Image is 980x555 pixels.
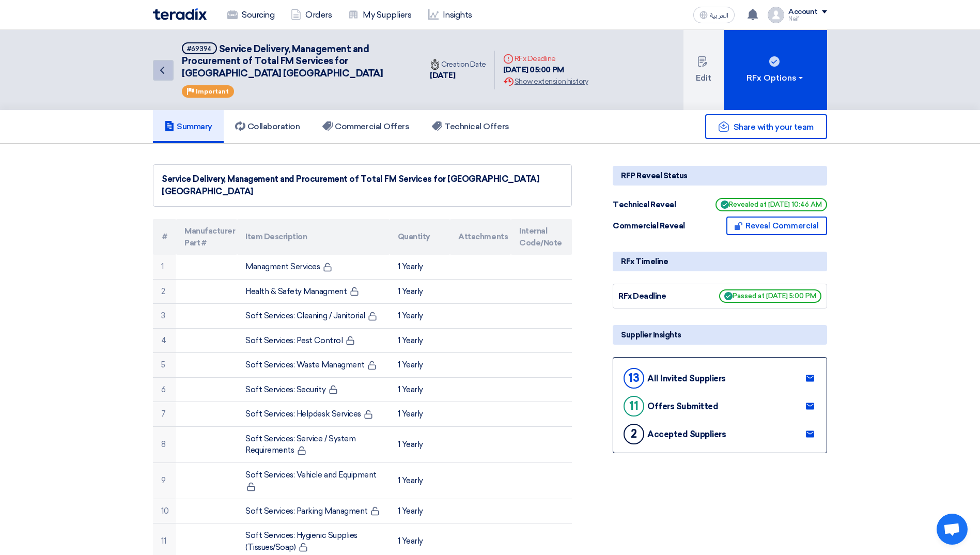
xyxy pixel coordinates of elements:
td: 5 [153,353,176,378]
div: 11 [624,396,644,417]
td: Soft Services: Helpdesk Services [237,402,389,427]
div: [DATE] 05:00 PM [503,64,588,76]
div: All Invited Suppliers [647,374,726,383]
button: Reveal Commercial [726,217,827,235]
button: Edit [683,30,724,110]
a: Orders [283,4,340,26]
td: Soft Services: Vehicle and Equipment [237,463,389,499]
h5: Collaboration [235,121,300,132]
h5: Commercial Offers [322,121,409,132]
div: Service Delivery, Management and Procurement of Total FM Services for [GEOGRAPHIC_DATA] [GEOGRAPH... [162,173,563,198]
td: 1 Yearly [390,328,450,353]
a: Open chat [937,514,968,545]
h5: Summary [164,121,212,132]
td: Soft Services: Parking Managment [237,499,389,523]
a: Summary [153,110,224,143]
span: Passed at [DATE] 5:00 PM [719,289,821,303]
div: Offers Submitted [647,402,718,411]
td: 8 [153,426,176,463]
td: Soft Services: Pest Control [237,328,389,353]
div: RFx Deadline [503,53,588,64]
img: Teradix logo [153,8,207,20]
td: 3 [153,304,176,329]
td: 1 Yearly [390,463,450,499]
td: 2 [153,279,176,304]
a: My Suppliers [340,4,419,26]
td: Health & Safety Managment [237,279,389,304]
td: 1 Yearly [390,304,450,329]
span: Service Delivery, Management and Procurement of Total FM Services for [GEOGRAPHIC_DATA] [GEOGRAPH... [182,43,383,79]
td: Soft Services: Security [237,377,389,402]
th: # [153,219,176,255]
td: 6 [153,377,176,402]
td: 1 Yearly [390,377,450,402]
td: 1 Yearly [390,499,450,523]
td: 7 [153,402,176,427]
a: Collaboration [224,110,312,143]
a: Technical Offers [421,110,520,143]
div: Supplier Insights [613,325,827,345]
div: Accepted Suppliers [647,429,726,439]
a: Commercial Offers [311,110,421,143]
td: 4 [153,328,176,353]
div: RFx Options [746,72,805,84]
td: 1 Yearly [390,279,450,304]
td: 1 Yearly [390,402,450,427]
th: Item Description [237,219,389,255]
td: 1 [153,255,176,279]
span: Share with your team [734,122,814,132]
div: #69394 [187,45,212,52]
a: Insights [420,4,480,26]
td: Soft Services: Service / System Requirements [237,426,389,463]
span: Important [196,88,229,95]
td: 1 Yearly [390,353,450,378]
div: Account [788,8,818,17]
h5: Technical Offers [432,121,509,132]
th: Internal Code/Note [511,219,572,255]
div: 13 [624,368,644,389]
td: 9 [153,463,176,499]
div: Show extension history [503,76,588,87]
div: Technical Reveal [613,199,690,211]
td: Soft Services: Cleaning / Janitorial [237,304,389,329]
button: RFx Options [724,30,827,110]
td: 10 [153,499,176,523]
td: 1 Yearly [390,255,450,279]
div: RFx Deadline [618,290,696,302]
div: Naif [788,16,827,22]
img: profile_test.png [768,7,784,23]
td: Managment Services [237,255,389,279]
a: Sourcing [219,4,283,26]
td: 1 Yearly [390,426,450,463]
span: Revealed at [DATE] 10:46 AM [715,198,827,211]
h5: Service Delivery, Management and Procurement of Total FM Services for Jawharat Riyadh [182,42,409,80]
th: Manufacturer Part # [176,219,237,255]
button: العربية [693,7,735,23]
div: 2 [624,424,644,444]
div: Creation Date [430,59,486,70]
div: [DATE] [430,70,486,82]
div: Commercial Reveal [613,220,690,232]
div: RFP Reveal Status [613,166,827,186]
td: Soft Services: Waste Managment [237,353,389,378]
th: Quantity [390,219,450,255]
span: العربية [710,12,728,19]
div: RFx Timeline [613,252,827,271]
th: Attachments [450,219,511,255]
